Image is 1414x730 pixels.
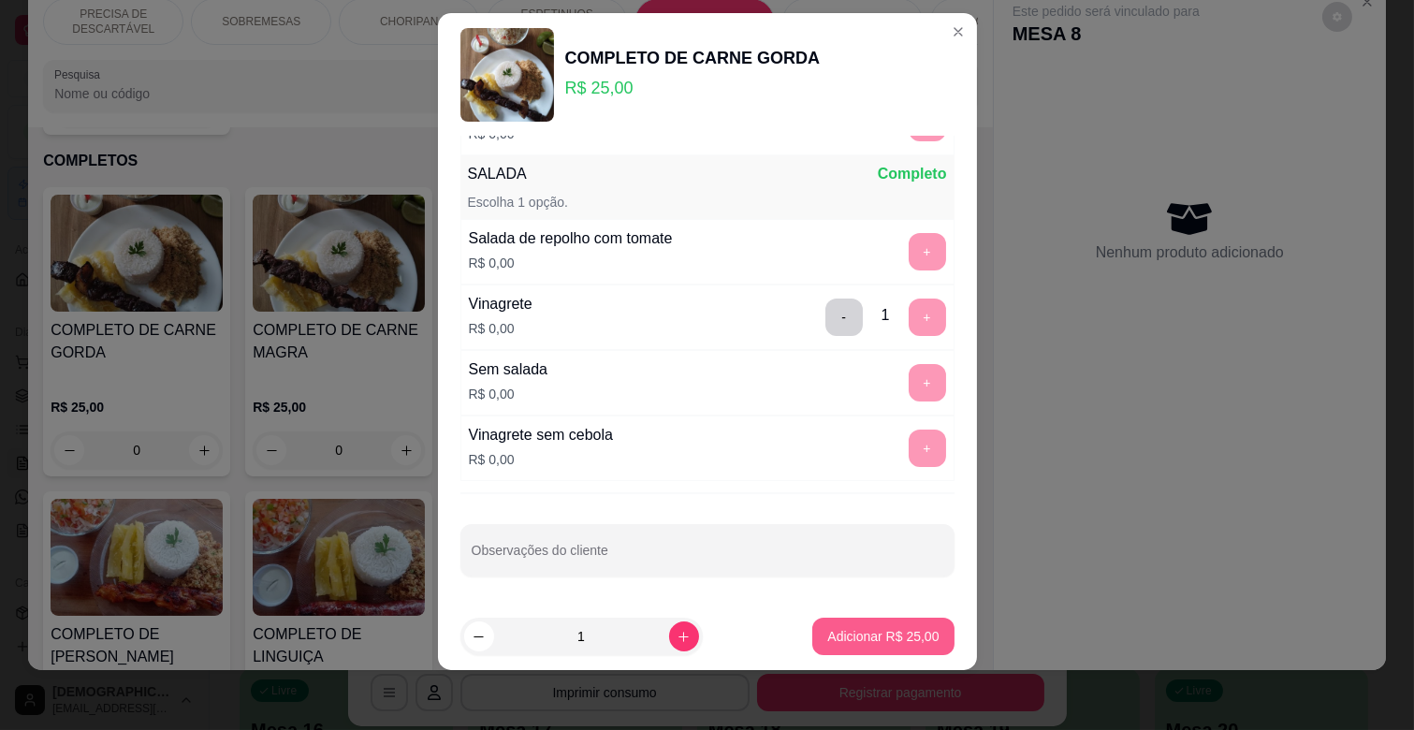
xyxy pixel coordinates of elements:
[943,17,973,47] button: Close
[469,227,673,250] div: Salada de repolho com tomate
[669,621,699,651] button: increase-product-quantity
[464,621,494,651] button: decrease-product-quantity
[469,450,613,469] p: R$ 0,00
[565,75,821,101] p: R$ 25,00
[469,293,532,315] div: Vinagrete
[460,28,554,122] img: product-image
[878,163,947,185] p: Completo
[825,299,863,336] button: delete
[812,618,954,655] button: Adicionar R$ 25,00
[469,254,673,272] p: R$ 0,00
[472,548,943,567] input: Observações do cliente
[565,45,821,71] div: COMPLETO DE CARNE GORDA
[468,163,527,185] p: SALADA
[469,319,532,338] p: R$ 0,00
[827,627,939,646] p: Adicionar R$ 25,00
[469,424,613,446] div: Vinagrete sem cebola
[469,385,548,403] p: R$ 0,00
[882,304,890,327] div: 1
[468,193,568,212] p: Escolha 1 opção.
[469,358,548,381] div: Sem salada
